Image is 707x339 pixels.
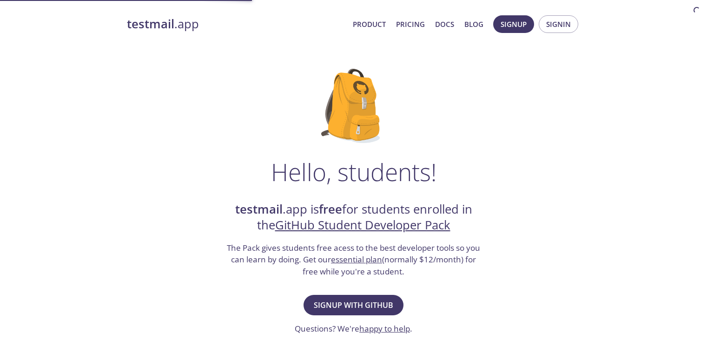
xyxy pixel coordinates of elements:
[353,18,386,30] a: Product
[319,201,342,217] strong: free
[314,299,393,312] span: Signup with GitHub
[331,254,382,265] a: essential plan
[464,18,483,30] a: Blog
[127,16,345,32] a: testmail.app
[539,15,578,33] button: Signin
[226,242,482,278] h3: The Pack gives students free acess to the best developer tools so you can learn by doing. Get our...
[435,18,454,30] a: Docs
[501,18,527,30] span: Signup
[493,15,534,33] button: Signup
[359,323,410,334] a: happy to help
[304,295,403,315] button: Signup with GitHub
[396,18,425,30] a: Pricing
[127,16,174,32] strong: testmail
[321,69,386,143] img: github-student-backpack.png
[546,18,571,30] span: Signin
[235,201,283,217] strong: testmail
[295,323,412,335] h3: Questions? We're .
[271,158,436,186] h1: Hello, students!
[226,202,482,234] h2: .app is for students enrolled in the
[275,217,450,233] a: GitHub Student Developer Pack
